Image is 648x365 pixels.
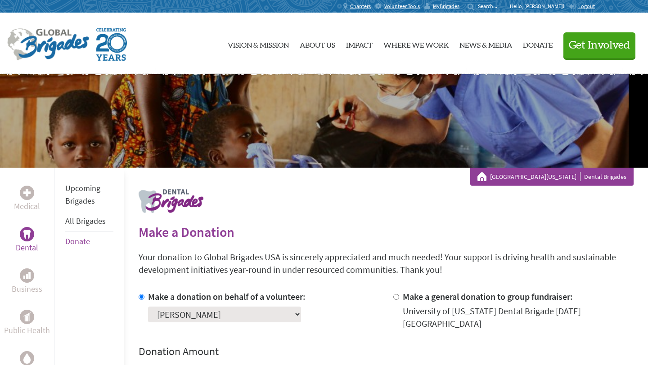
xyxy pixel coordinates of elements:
[478,3,504,9] input: Search...
[14,200,40,213] p: Medical
[4,310,50,337] a: Public HealthPublic Health
[65,183,100,206] a: Upcoming Brigades
[578,3,595,9] span: Logout
[433,3,459,10] span: MyBrigades
[350,3,371,10] span: Chapters
[12,283,42,295] p: Business
[139,189,203,213] img: logo-dental.png
[16,241,38,254] p: Dental
[16,227,38,254] a: DentalDental
[23,353,31,363] img: Water
[20,268,34,283] div: Business
[23,312,31,321] img: Public Health
[563,32,635,58] button: Get Involved
[14,186,40,213] a: MedicalMedical
[23,230,31,238] img: Dental
[403,291,573,302] label: Make a general donation to group fundraiser:
[459,20,512,67] a: News & Media
[65,178,113,211] li: Upcoming Brigades
[23,189,31,196] img: Medical
[148,291,306,302] label: Make a donation on behalf of a volunteer:
[477,172,626,181] div: Dental Brigades
[569,3,595,10] a: Logout
[300,20,335,67] a: About Us
[228,20,289,67] a: Vision & Mission
[569,40,630,51] span: Get Involved
[20,227,34,241] div: Dental
[65,236,90,246] a: Donate
[510,3,569,10] p: Hello, [PERSON_NAME]!
[96,28,127,61] img: Global Brigades Celebrating 20 Years
[403,305,634,330] div: University of [US_STATE] Dental Brigade [DATE] [GEOGRAPHIC_DATA]
[490,172,580,181] a: [GEOGRAPHIC_DATA][US_STATE]
[139,251,634,276] p: Your donation to Global Brigades USA is sincerely appreciated and much needed! Your support is dr...
[65,231,113,251] li: Donate
[23,272,31,279] img: Business
[4,324,50,337] p: Public Health
[139,224,634,240] h2: Make a Donation
[20,186,34,200] div: Medical
[384,3,420,10] span: Volunteer Tools
[65,211,113,231] li: All Brigades
[65,216,106,226] a: All Brigades
[346,20,373,67] a: Impact
[12,268,42,295] a: BusinessBusiness
[383,20,449,67] a: Where We Work
[523,20,553,67] a: Donate
[7,28,89,61] img: Global Brigades Logo
[20,310,34,324] div: Public Health
[139,344,634,359] h4: Donation Amount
